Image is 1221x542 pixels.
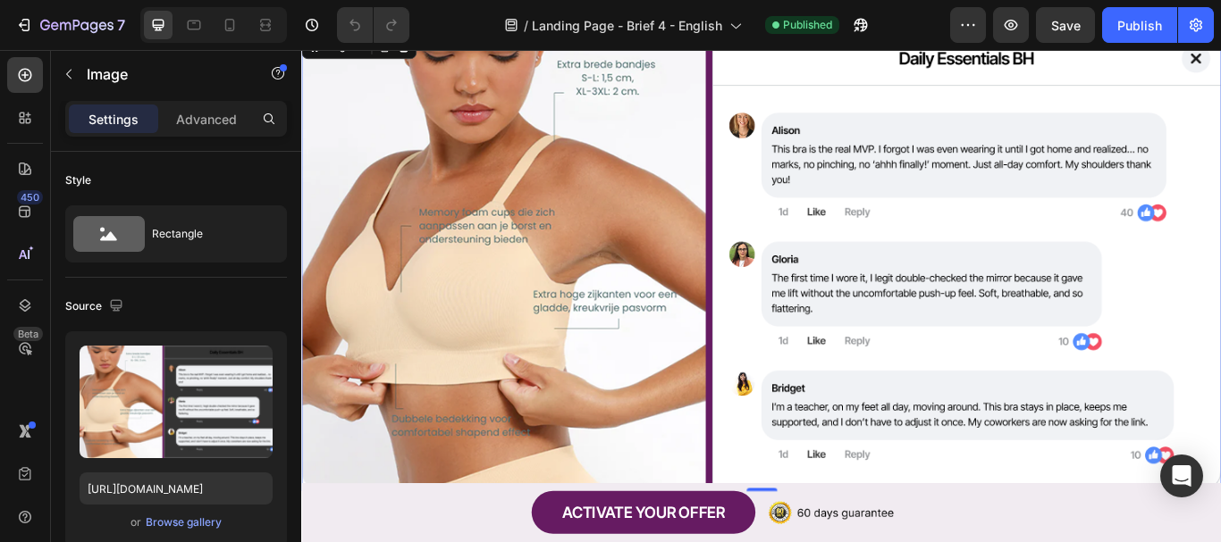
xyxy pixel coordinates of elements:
[532,16,722,35] span: Landing Page - Brief 4 - English
[117,14,125,36] p: 7
[337,7,409,43] div: Undo/Redo
[80,346,273,458] img: preview-image
[524,16,528,35] span: /
[1102,7,1177,43] button: Publish
[13,327,43,341] div: Beta
[783,17,832,33] span: Published
[176,110,237,129] p: Advanced
[146,514,222,530] div: Browse gallery
[65,295,127,319] div: Source
[1036,7,1095,43] button: Save
[301,50,1221,542] iframe: Design area
[80,472,273,504] input: https://example.com/image.jpg
[131,512,141,533] span: or
[87,63,239,85] p: Image
[1160,454,1203,497] div: Open Intercom Messenger
[88,110,139,129] p: Settings
[7,7,133,43] button: 7
[145,513,223,531] button: Browse gallery
[65,172,91,188] div: Style
[152,213,261,254] div: Rectangle
[1051,18,1081,33] span: Save
[1117,16,1162,35] div: Publish
[17,190,43,204] div: 450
